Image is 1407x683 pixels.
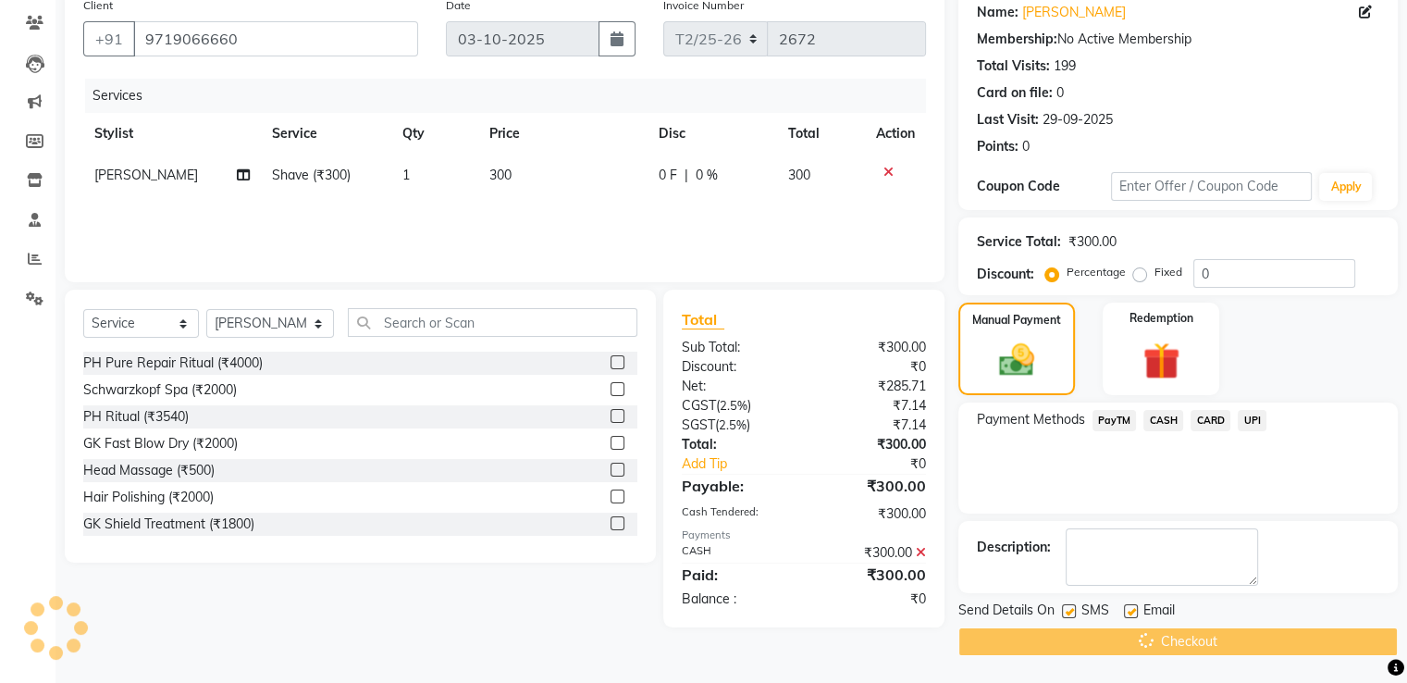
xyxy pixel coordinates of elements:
[804,543,940,563] div: ₹300.00
[696,166,718,185] span: 0 %
[83,380,237,400] div: Schwarzkopf Spa (₹2000)
[977,177,1111,196] div: Coupon Code
[94,167,198,183] span: [PERSON_NAME]
[977,30,1379,49] div: No Active Membership
[668,338,804,357] div: Sub Total:
[668,564,804,586] div: Paid:
[777,113,865,155] th: Total
[804,590,940,609] div: ₹0
[719,417,747,432] span: 2.5%
[478,113,648,155] th: Price
[1067,264,1126,280] label: Percentage
[682,416,715,433] span: SGST
[988,340,1045,380] img: _cash.svg
[1081,601,1109,624] span: SMS
[977,410,1085,429] span: Payment Methods
[83,354,263,373] div: PH Pure Repair Ritual (₹4000)
[977,83,1053,103] div: Card on file:
[402,167,410,183] span: 1
[83,21,135,56] button: +91
[958,601,1055,624] span: Send Details On
[659,166,677,185] span: 0 F
[682,528,926,543] div: Payments
[668,543,804,563] div: CASH
[1111,172,1313,201] input: Enter Offer / Coupon Code
[1131,338,1191,384] img: _gift.svg
[977,265,1034,284] div: Discount:
[804,564,940,586] div: ₹300.00
[133,21,418,56] input: Search by Name/Mobile/Email/Code
[1319,173,1372,201] button: Apply
[1022,137,1030,156] div: 0
[804,396,940,416] div: ₹7.14
[83,488,214,507] div: Hair Polishing (₹2000)
[1191,410,1230,431] span: CARD
[804,357,940,377] div: ₹0
[1054,56,1076,76] div: 199
[1154,264,1182,280] label: Fixed
[261,113,391,155] th: Service
[826,454,939,474] div: ₹0
[83,407,189,427] div: PH Ritual (₹3540)
[1238,410,1266,431] span: UPI
[1143,601,1175,624] span: Email
[1022,3,1126,22] a: [PERSON_NAME]
[804,338,940,357] div: ₹300.00
[668,454,826,474] a: Add Tip
[668,377,804,396] div: Net:
[977,137,1018,156] div: Points:
[648,113,777,155] th: Disc
[972,312,1061,329] label: Manual Payment
[682,397,716,414] span: CGST
[977,56,1050,76] div: Total Visits:
[668,416,804,435] div: ( )
[348,308,636,337] input: Search or Scan
[977,3,1018,22] div: Name:
[83,515,254,534] div: GK Shield Treatment (₹1800)
[668,396,804,416] div: ( )
[720,398,747,413] span: 2.5%
[804,504,940,524] div: ₹300.00
[668,435,804,454] div: Total:
[668,357,804,377] div: Discount:
[682,310,724,329] span: Total
[1129,310,1193,327] label: Redemption
[804,377,940,396] div: ₹285.71
[1092,410,1137,431] span: PayTM
[804,416,940,435] div: ₹7.14
[977,538,1051,557] div: Description:
[1056,83,1064,103] div: 0
[977,232,1061,252] div: Service Total:
[272,167,351,183] span: Shave (₹300)
[788,167,810,183] span: 300
[83,461,215,480] div: Head Massage (₹500)
[668,475,804,497] div: Payable:
[977,110,1039,130] div: Last Visit:
[865,113,926,155] th: Action
[1143,410,1183,431] span: CASH
[804,475,940,497] div: ₹300.00
[1043,110,1113,130] div: 29-09-2025
[83,113,261,155] th: Stylist
[391,113,478,155] th: Qty
[83,434,238,453] div: GK Fast Blow Dry (₹2000)
[1068,232,1117,252] div: ₹300.00
[804,435,940,454] div: ₹300.00
[977,30,1057,49] div: Membership:
[685,166,688,185] span: |
[668,504,804,524] div: Cash Tendered:
[668,590,804,609] div: Balance :
[489,167,512,183] span: 300
[85,79,940,113] div: Services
